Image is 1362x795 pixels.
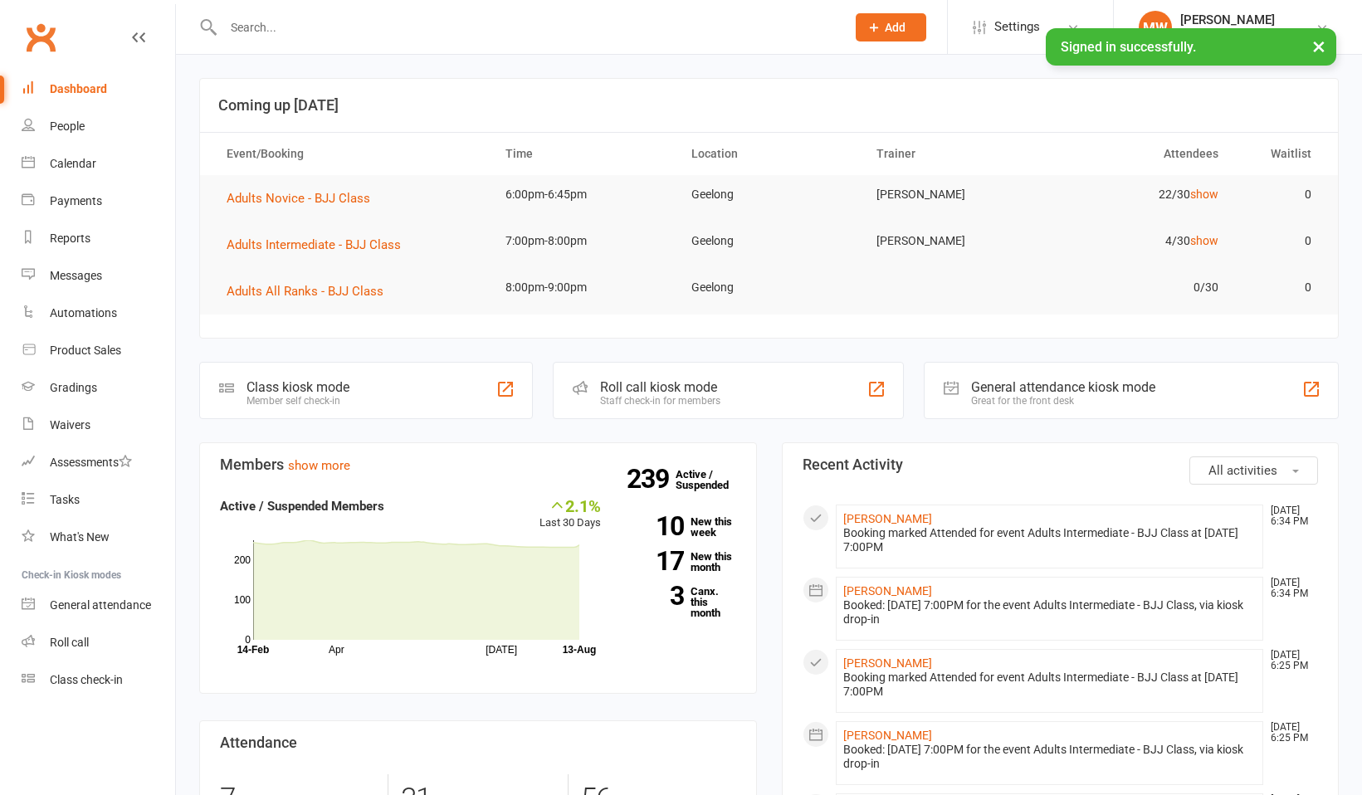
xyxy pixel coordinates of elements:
[20,17,61,58] a: Clubworx
[22,624,175,661] a: Roll call
[676,268,862,307] td: Geelong
[227,235,413,255] button: Adults Intermediate - BJJ Class
[22,145,175,183] a: Calendar
[22,220,175,257] a: Reports
[50,598,151,612] div: General attendance
[50,306,117,319] div: Automations
[50,456,132,469] div: Assessments
[1208,463,1277,478] span: All activities
[856,13,926,41] button: Add
[862,133,1047,175] th: Trainer
[994,8,1040,46] span: Settings
[626,549,684,573] strong: 17
[227,237,401,252] span: Adults Intermediate - BJJ Class
[218,97,1320,114] h3: Coming up [DATE]
[50,82,107,95] div: Dashboard
[676,456,749,503] a: 239Active / Suspended
[22,369,175,407] a: Gradings
[50,530,110,544] div: What's New
[227,281,395,301] button: Adults All Ranks - BJJ Class
[1262,722,1317,744] time: [DATE] 6:25 PM
[22,295,175,332] a: Automations
[539,496,601,532] div: Last 30 Days
[676,133,862,175] th: Location
[22,587,175,624] a: General attendance kiosk mode
[843,584,932,597] a: [PERSON_NAME]
[491,133,676,175] th: Time
[862,175,1047,214] td: [PERSON_NAME]
[22,332,175,369] a: Product Sales
[1189,456,1318,485] button: All activities
[220,499,384,514] strong: Active / Suspended Members
[491,222,676,261] td: 7:00pm-8:00pm
[218,16,834,39] input: Search...
[50,232,90,245] div: Reports
[600,379,720,395] div: Roll call kiosk mode
[862,222,1047,261] td: [PERSON_NAME]
[227,188,382,208] button: Adults Novice - BJJ Class
[22,661,175,699] a: Class kiosk mode
[50,269,102,282] div: Messages
[1262,505,1317,527] time: [DATE] 6:34 PM
[22,183,175,220] a: Payments
[22,519,175,556] a: What's New
[50,493,80,506] div: Tasks
[22,108,175,145] a: People
[843,656,932,670] a: [PERSON_NAME]
[626,586,736,618] a: 3Canx. this month
[22,407,175,444] a: Waivers
[491,268,676,307] td: 8:00pm-9:00pm
[227,191,370,206] span: Adults Novice - BJJ Class
[50,194,102,207] div: Payments
[22,444,175,481] a: Assessments
[247,379,349,395] div: Class kiosk mode
[843,671,1257,699] div: Booking marked Attended for event Adults Intermediate - BJJ Class at [DATE] 7:00PM
[676,175,862,214] td: Geelong
[22,257,175,295] a: Messages
[843,729,932,742] a: [PERSON_NAME]
[50,636,89,649] div: Roll call
[843,598,1257,627] div: Booked: [DATE] 7:00PM for the event Adults Intermediate - BJJ Class, via kiosk drop-in
[626,583,684,608] strong: 3
[1262,578,1317,599] time: [DATE] 6:34 PM
[288,458,350,473] a: show more
[1262,650,1317,671] time: [DATE] 6:25 PM
[626,551,736,573] a: 17New this month
[50,157,96,170] div: Calendar
[843,743,1257,771] div: Booked: [DATE] 7:00PM for the event Adults Intermediate - BJJ Class, via kiosk drop-in
[626,514,684,539] strong: 10
[491,175,676,214] td: 6:00pm-6:45pm
[220,456,736,473] h3: Members
[803,456,1319,473] h3: Recent Activity
[22,481,175,519] a: Tasks
[247,395,349,407] div: Member self check-in
[971,379,1155,395] div: General attendance kiosk mode
[50,344,121,357] div: Product Sales
[626,516,736,538] a: 10New this week
[600,395,720,407] div: Staff check-in for members
[885,21,906,34] span: Add
[22,71,175,108] a: Dashboard
[971,395,1155,407] div: Great for the front desk
[676,222,862,261] td: Geelong
[220,734,736,751] h3: Attendance
[843,526,1257,554] div: Booking marked Attended for event Adults Intermediate - BJJ Class at [DATE] 7:00PM
[50,673,123,686] div: Class check-in
[50,119,85,133] div: People
[539,496,601,515] div: 2.1%
[627,466,676,491] strong: 239
[212,133,491,175] th: Event/Booking
[227,284,383,299] span: Adults All Ranks - BJJ Class
[50,418,90,432] div: Waivers
[50,381,97,394] div: Gradings
[843,512,932,525] a: [PERSON_NAME]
